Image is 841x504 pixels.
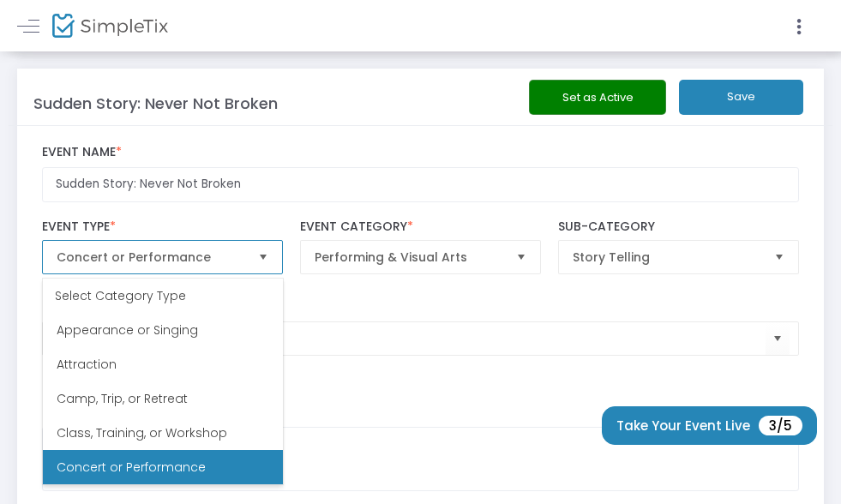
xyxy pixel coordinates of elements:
[42,219,284,235] label: Event Type
[251,241,275,273] button: Select
[57,321,198,339] span: Appearance or Singing
[58,330,766,348] input: Select Event Internal Category
[759,416,802,435] span: 3/5
[57,459,206,476] span: Concert or Performance
[767,241,791,273] button: Select
[57,249,245,266] span: Concert or Performance
[529,80,666,115] button: Set as Active
[57,356,117,373] span: Attraction
[33,92,278,115] m-panel-title: Sudden Story: Never Not Broken
[57,390,188,407] span: Camp, Trip, or Retreat
[573,249,761,266] span: Story Telling
[300,219,542,235] label: Event Category
[315,249,503,266] span: Performing & Visual Arts
[42,145,800,160] label: Event Name
[602,406,817,445] button: Take Your Event Live3/5
[509,241,533,273] button: Select
[679,80,803,115] button: Save
[558,219,800,235] label: Sub-Category
[42,167,800,202] input: Enter Event Name
[57,424,227,441] span: Class, Training, or Workshop
[766,321,790,357] button: Select
[43,279,283,313] div: Select Category Type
